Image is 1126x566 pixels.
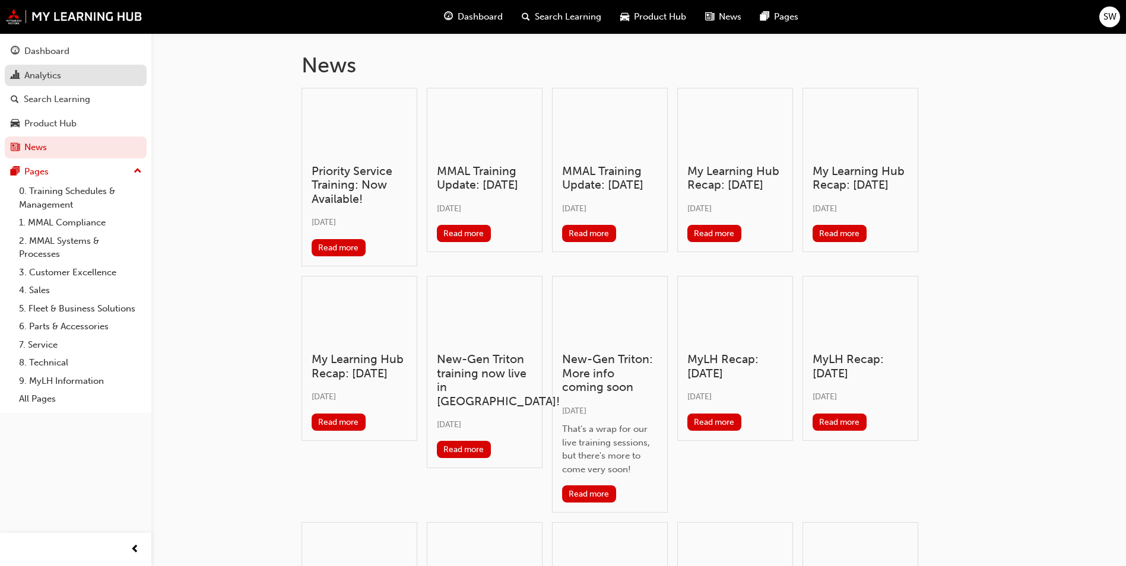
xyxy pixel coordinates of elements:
[803,276,918,441] a: MyLH Recap: [DATE][DATE]Read more
[24,117,77,131] div: Product Hub
[813,164,908,192] h3: My Learning Hub Recap: [DATE]
[760,9,769,24] span: pages-icon
[302,276,417,441] a: My Learning Hub Recap: [DATE][DATE]Read more
[687,164,783,192] h3: My Learning Hub Recap: [DATE]
[14,317,147,336] a: 6. Parts & Accessories
[437,352,532,408] h3: New-Gen Triton training now live in [GEOGRAPHIC_DATA]!
[705,9,714,24] span: news-icon
[24,69,61,82] div: Analytics
[687,414,741,431] button: Read more
[813,392,837,402] span: [DATE]
[14,300,147,318] a: 5. Fleet & Business Solutions
[677,276,793,441] a: MyLH Recap: [DATE][DATE]Read more
[677,88,793,253] a: My Learning Hub Recap: [DATE][DATE]Read more
[437,225,491,242] button: Read more
[14,354,147,372] a: 8. Technical
[5,136,147,158] a: News
[5,40,147,62] a: Dashboard
[437,441,491,458] button: Read more
[562,203,586,214] span: [DATE]
[719,10,741,24] span: News
[302,88,417,266] a: Priority Service Training: Now Available![DATE]Read more
[5,38,147,161] button: DashboardAnalyticsSearch LearningProduct HubNews
[302,52,976,78] h1: News
[751,5,808,29] a: pages-iconPages
[14,390,147,408] a: All Pages
[6,9,142,24] img: mmal
[5,161,147,183] button: Pages
[458,10,503,24] span: Dashboard
[535,10,601,24] span: Search Learning
[427,276,543,469] a: New-Gen Triton training now live in [GEOGRAPHIC_DATA]![DATE]Read more
[562,485,616,503] button: Read more
[14,232,147,263] a: 2. MMAL Systems & Processes
[562,406,586,416] span: [DATE]
[437,203,461,214] span: [DATE]
[312,414,366,431] button: Read more
[11,46,20,57] span: guage-icon
[14,372,147,390] a: 9. MyLH Information
[24,165,49,179] div: Pages
[444,9,453,24] span: guage-icon
[687,203,712,214] span: [DATE]
[14,214,147,232] a: 1. MMAL Compliance
[14,281,147,300] a: 4. Sales
[312,352,407,380] h3: My Learning Hub Recap: [DATE]
[562,225,616,242] button: Read more
[11,94,19,105] span: search-icon
[24,93,90,106] div: Search Learning
[813,352,908,380] h3: MyLH Recap: [DATE]
[11,119,20,129] span: car-icon
[24,44,69,58] div: Dashboard
[312,239,366,256] button: Read more
[813,225,867,242] button: Read more
[634,10,686,24] span: Product Hub
[131,542,139,557] span: prev-icon
[134,164,142,179] span: up-icon
[427,88,543,253] a: MMAL Training Update: [DATE][DATE]Read more
[14,336,147,354] a: 7. Service
[813,203,837,214] span: [DATE]
[611,5,696,29] a: car-iconProduct Hub
[11,71,20,81] span: chart-icon
[562,352,658,394] h3: New-Gen Triton: More info coming soon
[11,142,20,153] span: news-icon
[434,5,512,29] a: guage-iconDashboard
[5,88,147,110] a: Search Learning
[437,164,532,192] h3: MMAL Training Update: [DATE]
[562,164,658,192] h3: MMAL Training Update: [DATE]
[14,263,147,282] a: 3. Customer Excellence
[687,225,741,242] button: Read more
[14,182,147,214] a: 0. Training Schedules & Management
[552,276,668,513] a: New-Gen Triton: More info coming soon[DATE]That's a wrap for our live training sessions, but ther...
[1099,7,1120,27] button: SW
[552,88,668,253] a: MMAL Training Update: [DATE][DATE]Read more
[5,65,147,87] a: Analytics
[813,414,867,431] button: Read more
[620,9,629,24] span: car-icon
[803,88,918,253] a: My Learning Hub Recap: [DATE][DATE]Read more
[11,167,20,177] span: pages-icon
[696,5,751,29] a: news-iconNews
[1103,10,1117,24] span: SW
[312,164,407,206] h3: Priority Service Training: Now Available!
[774,10,798,24] span: Pages
[687,392,712,402] span: [DATE]
[562,422,658,476] div: That's a wrap for our live training sessions, but there's more to come very soon!
[687,352,783,380] h3: MyLH Recap: [DATE]
[312,217,336,227] span: [DATE]
[512,5,611,29] a: search-iconSearch Learning
[522,9,530,24] span: search-icon
[312,392,336,402] span: [DATE]
[437,419,461,430] span: [DATE]
[5,113,147,135] a: Product Hub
